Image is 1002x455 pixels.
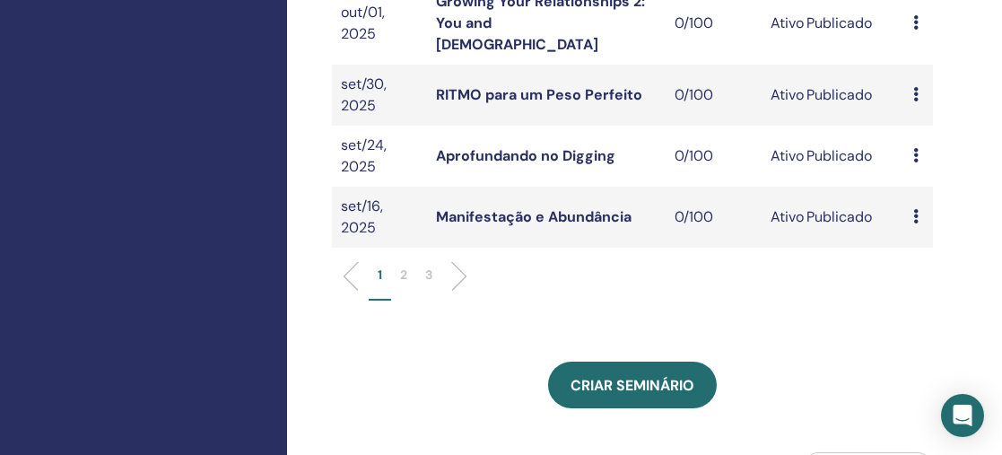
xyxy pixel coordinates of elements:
[571,376,694,395] span: Criar seminário
[332,187,427,248] td: set/16, 2025
[548,362,717,408] a: Criar seminário
[941,394,984,437] div: Open Intercom Messenger
[762,65,905,126] td: Ativo Publicado
[762,126,905,187] td: Ativo Publicado
[400,266,407,284] p: 2
[436,146,615,165] a: Aprofundando no Digging
[666,126,761,187] td: 0/100
[332,126,427,187] td: set/24, 2025
[425,266,432,284] p: 3
[666,65,761,126] td: 0/100
[762,187,905,248] td: Ativo Publicado
[332,65,427,126] td: set/30, 2025
[666,187,761,248] td: 0/100
[378,266,382,284] p: 1
[436,85,642,104] a: RITMO para um Peso Perfeito
[436,207,632,226] a: Manifestação e Abundância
